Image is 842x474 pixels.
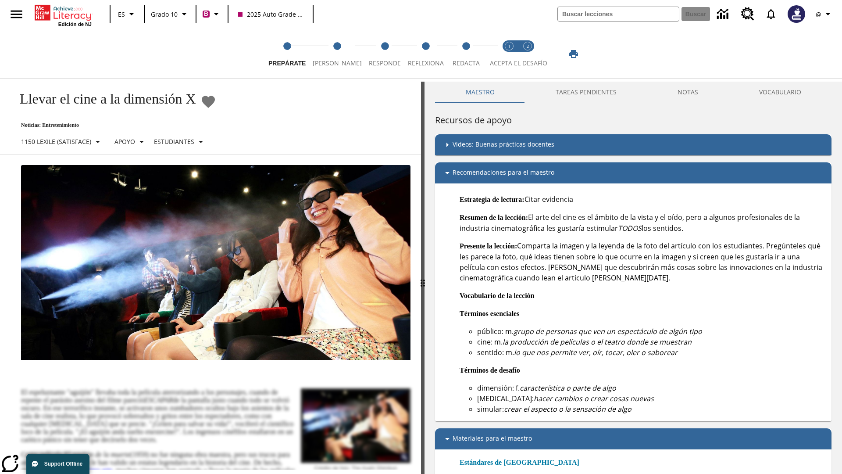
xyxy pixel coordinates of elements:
span: Responde [369,59,401,67]
p: Estudiantes [154,137,194,146]
button: Lee step 2 of 5 [306,30,369,78]
button: Lenguaje: ES, Selecciona un idioma [113,6,141,22]
button: Tipo de apoyo, Apoyo [111,134,150,150]
span: Redacta [453,59,480,67]
button: Maestro [435,82,525,103]
li: [MEDICAL_DATA]: [477,393,824,404]
p: Citar evidencia [460,194,824,205]
button: Acepta el desafío lee step 1 of 2 [496,30,522,78]
h1: Llevar el cine a la dimensión X [11,91,196,107]
img: Avatar [788,5,805,23]
button: VOCABULARIO [728,82,831,103]
a: Centro de recursos, Se abrirá en una pestaña nueva. [736,2,760,26]
div: Materiales para el maestro [435,428,831,449]
li: simular: [477,404,824,414]
em: TODOS [618,223,642,233]
span: Support Offline [44,461,82,467]
div: Videos: Buenas prácticas docentes [435,134,831,155]
div: Portada [35,3,92,27]
strong: Resumen de la lección: [460,214,528,221]
span: Grado 10 [151,10,178,19]
div: Instructional Panel Tabs [435,82,831,103]
em: característica o parte de algo [520,383,616,393]
text: 2 [527,43,529,49]
text: 1 [508,43,510,49]
strong: Presente la lección [460,242,515,250]
div: Pulsa la tecla de intro o la barra espaciadora y luego presiona las flechas de derecha e izquierd... [421,82,425,474]
button: Abrir el menú lateral [4,1,29,27]
button: Support Offline [26,454,89,474]
em: crear el aspecto o la sensación de algo [504,404,631,414]
div: activity [425,82,842,474]
span: Edición de NJ [58,22,92,27]
strong: Términos de desafío [460,366,520,374]
p: Videos: Buenas prácticas docentes [453,140,554,150]
strong: : [515,242,517,250]
button: Escoja un nuevo avatar [782,3,810,25]
li: público: m. [477,326,824,337]
button: Boost El color de la clase es rojo violeta. Cambiar el color de la clase. [199,6,225,22]
button: Seleccione Lexile, 1150 Lexile (Satisface) [18,134,107,150]
em: hacer cambios o crear cosas nuevas [534,394,654,403]
button: Añadir a mis Favoritas - Llevar el cine a la dimensión X [200,94,216,109]
button: NOTAS [647,82,728,103]
strong: Estrategia de lectura: [460,196,524,203]
strong: Vocabulario de la lección [460,292,535,299]
button: TAREAS PENDIENTES [525,82,647,103]
button: Redacta step 5 of 5 [444,30,489,78]
p: Materiales para el maestro [453,434,532,444]
li: dimensión: f. [477,383,824,393]
button: Grado: Grado 10, Elige un grado [147,6,193,22]
button: Prepárate step 1 of 5 [261,30,313,78]
a: Estándares de [GEOGRAPHIC_DATA] [460,457,585,468]
img: El panel situado frente a los asientos rocía con agua nebulizada al feliz público en un cine equi... [21,165,410,360]
h6: Recursos de apoyo [435,113,831,127]
p: Apoyo [114,137,135,146]
span: B [204,8,208,19]
em: lo que nos permite ver, oír, tocar, oler o saborear [514,348,678,357]
a: Centro de información [712,2,736,26]
a: Notificaciones [760,3,782,25]
li: cine: m. [477,337,824,347]
span: Reflexiona [408,59,444,67]
em: grupo de personas que ven un espectáculo de algún tipo [514,327,702,336]
button: Reflexiona step 4 of 5 [401,30,451,78]
p: El arte del cine es el ámbito de la vista y el oído, pero a algunos profesionales de la industria... [460,212,824,233]
input: Buscar campo [558,7,679,21]
p: Noticias: Entretenimiento [11,122,216,129]
li: sentido: m. [477,347,824,358]
button: Imprimir [560,46,588,62]
p: Recomendaciones para el maestro [453,168,554,178]
button: Responde step 3 of 5 [362,30,408,78]
span: 2025 Auto Grade 10 [238,10,303,19]
span: ES [118,10,125,19]
button: Seleccionar estudiante [150,134,210,150]
em: la producción de películas o el teatro donde se muestran [503,337,692,347]
span: Prepárate [268,60,306,67]
span: @ [816,10,821,19]
p: 1150 Lexile (Satisface) [21,137,91,146]
strong: Términos esenciales [460,310,519,317]
span: ACEPTA EL DESAFÍO [490,59,547,67]
button: Acepta el desafío contesta step 2 of 2 [515,30,540,78]
span: [PERSON_NAME] [313,59,362,67]
div: Recomendaciones para el maestro [435,162,831,183]
p: Comparta la imagen y la leyenda de la foto del artículo con los estudiantes. Pregúnteles qué les ... [460,241,824,283]
button: Perfil/Configuración [810,6,838,22]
